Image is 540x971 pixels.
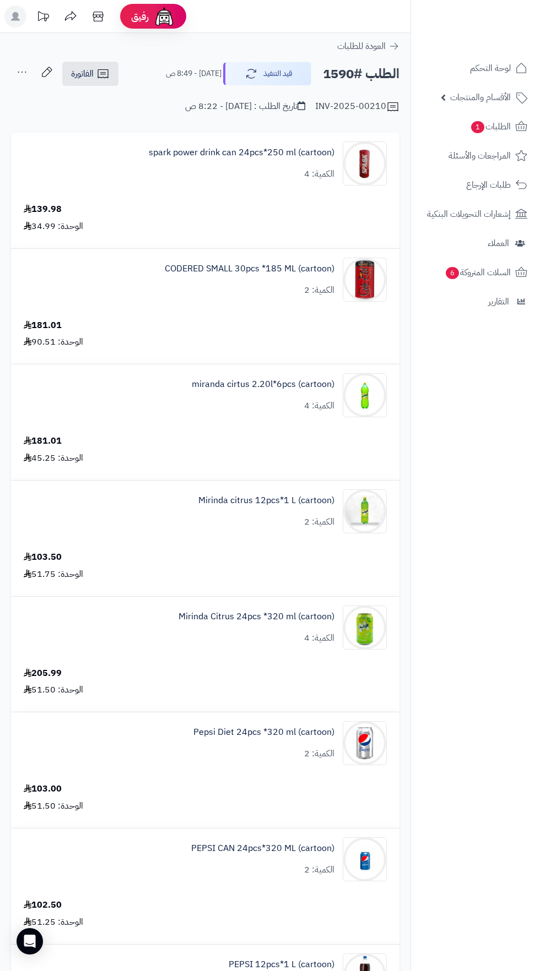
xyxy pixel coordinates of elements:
img: 1747593334-qxF5OTEWerP7hB4NEyoyUFLqKCZryJZ6-90x90.jpg [343,721,386,765]
a: miranda cirtus 2.20l*6pcs (cartoon) [192,378,334,391]
div: تاريخ الطلب : [DATE] - 8:22 ص [185,100,305,113]
div: الكمية: 2 [304,516,334,528]
div: الكمية: 2 [304,864,334,876]
span: رفيق [131,10,149,23]
span: الطلبات [470,119,511,134]
span: طلبات الإرجاع [466,177,511,193]
a: لوحة التحكم [418,55,533,81]
div: الوحدة: 51.75 [24,568,83,581]
div: الكمية: 4 [304,400,334,412]
img: 1747566256-XP8G23evkchGmxKUr8YaGb2gsq2hZno4-90x90.jpg [343,489,386,533]
div: 205.99 [24,667,62,680]
span: لوحة التحكم [470,61,511,76]
div: الوحدة: 51.25 [24,916,83,929]
div: الكمية: 4 [304,632,334,645]
img: 1747536337-61lY7EtfpmL._AC_SL1500-90x90.jpg [343,258,386,302]
span: الأقسام والمنتجات [450,90,511,105]
div: 103.50 [24,551,62,564]
span: العودة للطلبات [337,40,386,53]
span: المراجعات والأسئلة [449,148,511,163]
a: Mirinda Citrus 24pcs *320 ml (cartoon) [179,610,334,623]
span: الفاتورة [71,67,94,80]
a: المراجعات والأسئلة [418,143,533,169]
div: الوحدة: 90.51 [24,336,83,348]
a: التقارير [418,288,533,315]
a: تحديثات المنصة [29,6,57,30]
div: Open Intercom Messenger [17,928,43,954]
div: الكمية: 4 [304,168,334,181]
div: الكمية: 2 [304,284,334,297]
a: CODERED SMALL 30pcs *185 ML (cartoon) [165,263,334,275]
img: 1747566452-bf88d184-d280-4ea7-9331-9e3669ef-90x90.jpg [343,605,386,650]
div: 102.50 [24,899,62,912]
a: السلات المتروكة6 [418,259,533,286]
span: التقارير [488,294,509,309]
a: spark power drink can 24pcs*250 ml (cartoon) [149,146,334,159]
span: 6 [445,266,460,280]
div: الوحدة: 34.99 [24,220,83,233]
div: الوحدة: 51.50 [24,800,83,812]
img: 1747517517-f85b5201-d493-429b-b138-9978c401-90x90.jpg [343,141,386,186]
div: 103.00 [24,783,62,795]
div: 181.01 [24,319,62,332]
div: INV-2025-00210 [315,100,399,113]
img: 1747544486-c60db756-6ee7-44b0-a7d4-ec449800-90x90.jpg [343,373,386,417]
div: 181.01 [24,435,62,448]
a: الطلبات1 [418,113,533,140]
a: Mirinda citrus 12pcs*1 L (cartoon) [198,494,334,507]
small: [DATE] - 8:49 ص [166,68,222,79]
a: طلبات الإرجاع [418,172,533,198]
span: السلات المتروكة [445,265,511,280]
div: الكمية: 2 [304,748,334,760]
a: Pepsi Diet 24pcs *320 ml (cartoon) [193,726,334,739]
span: العملاء [488,236,509,251]
a: إشعارات التحويلات البنكية [418,201,533,227]
img: ai-face.png [153,6,175,28]
img: 1747594214-F4N7I6ut4KxqCwKXuHIyEbecxLiH4Cwr-90x90.jpg [343,837,386,881]
a: العملاء [418,230,533,257]
button: قيد التنفيذ [223,62,311,85]
a: PEPSI CAN 24pcs*320 ML (cartoon) [191,842,334,855]
span: إشعارات التحويلات البنكية [427,206,511,222]
span: 1 [471,121,485,134]
div: 139.98 [24,203,62,216]
a: الفاتورة [62,62,118,86]
h2: الطلب #1590 [323,63,399,85]
img: logo-2.png [465,18,530,41]
div: الوحدة: 45.25 [24,452,83,465]
a: PEPSI 12pcs*1 L (cartoon) [229,958,334,971]
a: العودة للطلبات [337,40,399,53]
div: الوحدة: 51.50 [24,684,83,696]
